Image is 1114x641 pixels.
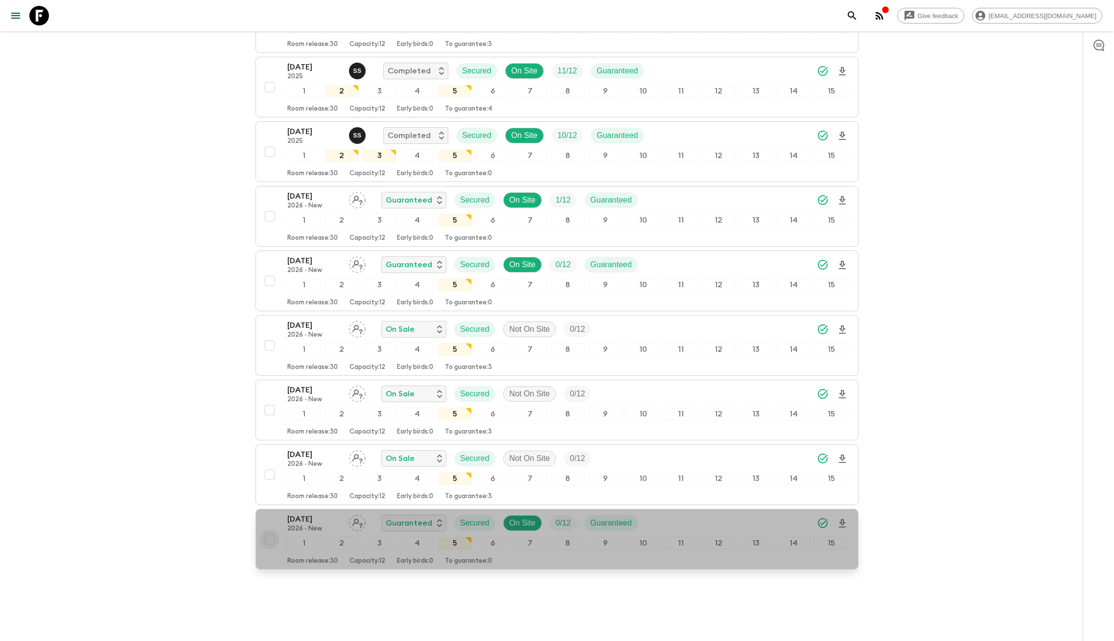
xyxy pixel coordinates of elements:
[255,186,859,247] button: [DATE]2026 - NewAssign pack leaderGuaranteedSecuredOn SiteTrip FillGuaranteed12345678910111213141...
[287,493,338,501] p: Room release: 30
[664,343,697,356] div: 11
[589,472,623,485] div: 9
[814,85,848,97] div: 15
[972,8,1102,23] div: [EMAIL_ADDRESS][DOMAIN_NAME]
[739,408,773,420] div: 13
[503,321,557,337] div: Not On Site
[701,278,735,291] div: 12
[388,130,431,141] p: Completed
[386,453,415,464] p: On Sale
[564,451,591,466] div: Trip Fill
[400,214,434,227] div: 4
[836,259,848,271] svg: Download Onboarding
[454,515,495,531] div: Secured
[570,323,585,335] p: 0 / 12
[626,214,660,227] div: 10
[255,509,859,570] button: [DATE]2026 - NewAssign pack leaderGuaranteedSecuredOn SiteTrip FillGuaranteed12345678910111213141...
[363,214,396,227] div: 3
[739,537,773,549] div: 13
[255,121,859,182] button: [DATE]2025Steve SmithCompletedSecuredOn SiteTrip FillGuaranteed123456789101112131415Room release:...
[349,428,385,436] p: Capacity: 12
[349,66,368,73] span: Steve Smith
[589,278,623,291] div: 9
[325,537,359,549] div: 2
[255,380,859,440] button: [DATE]2026 - NewAssign pack leaderOn SaleSecuredNot On SiteTrip Fill123456789101112131415Room rel...
[589,408,623,420] div: 9
[836,324,848,336] svg: Download Onboarding
[701,149,735,162] div: 12
[445,493,492,501] p: To guarantee: 3
[349,453,366,461] span: Assign pack leader
[287,299,338,307] p: Room release: 30
[551,408,585,420] div: 8
[438,472,472,485] div: 5
[287,384,341,396] p: [DATE]
[287,202,341,210] p: 2026 - New
[325,408,359,420] div: 2
[551,343,585,356] div: 8
[287,537,321,549] div: 1
[400,472,434,485] div: 4
[570,453,585,464] p: 0 / 12
[701,214,735,227] div: 12
[510,453,550,464] p: Not On Site
[349,299,385,307] p: Capacity: 12
[438,537,472,549] div: 5
[476,214,510,227] div: 6
[400,537,434,549] div: 4
[386,388,415,400] p: On Sale
[445,234,492,242] p: To guarantee: 0
[454,451,495,466] div: Secured
[626,278,660,291] div: 10
[386,323,415,335] p: On Sale
[400,149,434,162] div: 4
[438,408,472,420] div: 5
[510,259,535,271] p: On Site
[287,396,341,404] p: 2026 - New
[397,105,433,113] p: Early birds: 0
[513,472,547,485] div: 7
[897,8,964,23] a: Give feedback
[777,214,811,227] div: 14
[287,170,338,178] p: Room release: 30
[349,364,385,371] p: Capacity: 12
[255,444,859,505] button: [DATE]2026 - NewAssign pack leaderOn SaleSecuredNot On SiteTrip Fill123456789101112131415Room rel...
[564,386,591,402] div: Trip Fill
[287,428,338,436] p: Room release: 30
[836,518,848,529] svg: Download Onboarding
[701,472,735,485] div: 12
[817,453,829,464] svg: Synced Successfully
[814,537,848,549] div: 15
[550,192,577,208] div: Trip Fill
[701,85,735,97] div: 12
[287,449,341,460] p: [DATE]
[445,41,492,48] p: To guarantee: 3
[349,493,385,501] p: Capacity: 12
[842,6,862,25] button: search adventures
[701,343,735,356] div: 12
[503,451,557,466] div: Not On Site
[349,389,366,396] span: Assign pack leader
[349,170,385,178] p: Capacity: 12
[397,364,433,371] p: Early birds: 0
[814,278,848,291] div: 15
[349,130,368,138] span: Steve Smith
[287,85,321,97] div: 1
[287,557,338,565] p: Room release: 30
[255,315,859,376] button: [DATE]2026 - NewAssign pack leaderOn SaleSecuredNot On SiteTrip Fill123456789101112131415Room rel...
[814,149,848,162] div: 15
[557,130,577,141] p: 10 / 12
[388,65,431,77] p: Completed
[460,323,489,335] p: Secured
[814,408,848,420] div: 15
[503,257,542,273] div: On Site
[505,63,544,79] div: On Site
[701,408,735,420] div: 12
[363,85,396,97] div: 3
[836,389,848,400] svg: Download Onboarding
[511,65,537,77] p: On Site
[349,105,385,113] p: Capacity: 12
[287,214,321,227] div: 1
[397,428,433,436] p: Early birds: 0
[400,278,434,291] div: 4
